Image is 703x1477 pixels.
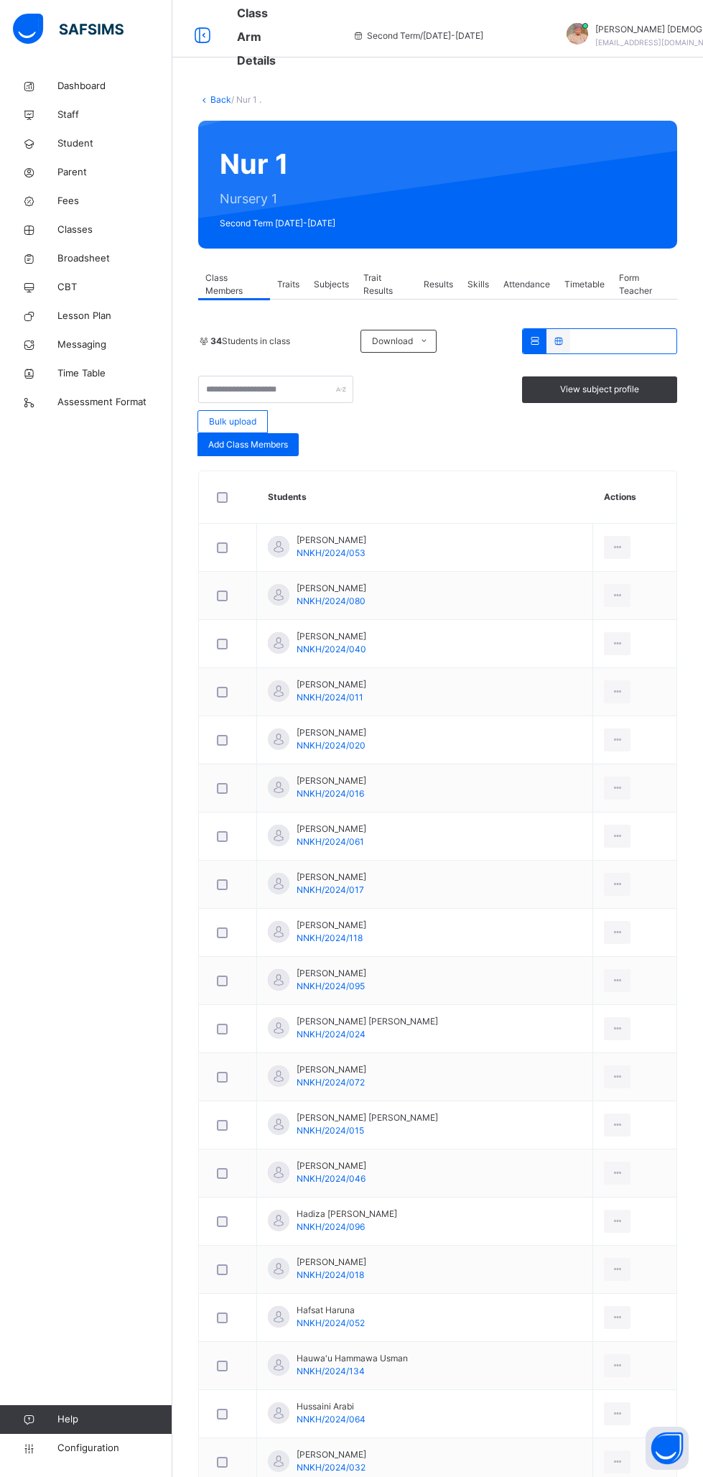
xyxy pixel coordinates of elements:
span: View subject profile [560,383,639,396]
span: [PERSON_NAME] [297,678,366,691]
span: Attendance [503,278,550,291]
span: NNKH/2024/016 [297,788,364,799]
span: [PERSON_NAME] [297,823,366,835]
span: Bulk upload [209,415,256,428]
span: Fees [57,194,172,208]
span: NNKH/2024/053 [297,547,366,558]
span: [PERSON_NAME] [297,630,366,643]
span: Hussaini Arabi [297,1400,366,1413]
span: Subjects [314,278,349,291]
span: [PERSON_NAME] [297,1256,366,1269]
span: Results [424,278,453,291]
span: NNKH/2024/040 [297,644,366,654]
span: [PERSON_NAME] [297,534,366,547]
span: Traits [277,278,299,291]
th: Actions [593,471,676,524]
span: [PERSON_NAME] [297,582,366,595]
span: NNKH/2024/052 [297,1318,365,1328]
span: [PERSON_NAME] [297,774,366,787]
span: Classes [57,223,172,237]
span: Time Table [57,366,172,381]
span: Trait Results [363,272,409,297]
span: [PERSON_NAME] [PERSON_NAME] [297,1111,438,1124]
span: [PERSON_NAME] [297,1159,366,1172]
span: Students in class [210,335,290,348]
span: NNKH/2024/015 [297,1125,364,1136]
span: [PERSON_NAME] [297,919,366,932]
span: Class Members [205,272,263,297]
span: [PERSON_NAME] [297,871,366,884]
span: [PERSON_NAME] [PERSON_NAME] [297,1015,438,1028]
span: NNKH/2024/134 [297,1366,365,1376]
span: Configuration [57,1441,172,1455]
span: [PERSON_NAME] [297,1448,366,1461]
span: NNKH/2024/072 [297,1077,365,1088]
span: NNKH/2024/018 [297,1269,364,1280]
span: Parent [57,165,172,180]
span: Staff [57,108,172,122]
th: Students [257,471,593,524]
span: NNKH/2024/046 [297,1173,366,1184]
span: NNKH/2024/024 [297,1029,366,1040]
span: Broadsheet [57,251,172,266]
span: [PERSON_NAME] [297,1063,366,1076]
span: [PERSON_NAME] [297,726,366,739]
button: Open asap [646,1427,689,1470]
span: Hafsat Haruna [297,1304,365,1317]
span: Second Term [DATE]-[DATE] [220,217,346,230]
span: Lesson Plan [57,309,172,323]
span: NNKH/2024/095 [297,981,365,991]
span: Form Teacher [619,272,670,297]
span: Timetable [564,278,605,291]
b: 34 [210,335,222,346]
span: NNKH/2024/064 [297,1414,366,1425]
span: Hadiza [PERSON_NAME] [297,1208,397,1221]
span: NNKH/2024/096 [297,1221,365,1232]
span: / Nur 1 . [231,94,261,105]
span: Help [57,1412,172,1427]
span: CBT [57,280,172,295]
span: Hauwa'u Hammawa Usman [297,1352,408,1365]
span: [PERSON_NAME] [297,967,366,980]
span: session/term information [353,29,483,42]
span: Add Class Members [208,438,288,451]
span: Class Arm Details [237,6,276,68]
span: Student [57,136,172,151]
span: NNKH/2024/032 [297,1462,366,1473]
span: NNKH/2024/118 [297,932,363,943]
span: Download [372,335,413,348]
span: NNKH/2024/061 [297,836,364,847]
span: NNKH/2024/020 [297,740,366,751]
span: NNKH/2024/017 [297,884,364,895]
span: NNKH/2024/080 [297,596,366,606]
span: Assessment Format [57,395,172,409]
img: safsims [13,14,124,44]
span: Dashboard [57,79,172,93]
span: Messaging [57,338,172,352]
span: Skills [467,278,489,291]
a: Back [210,94,231,105]
span: NNKH/2024/011 [297,692,363,703]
